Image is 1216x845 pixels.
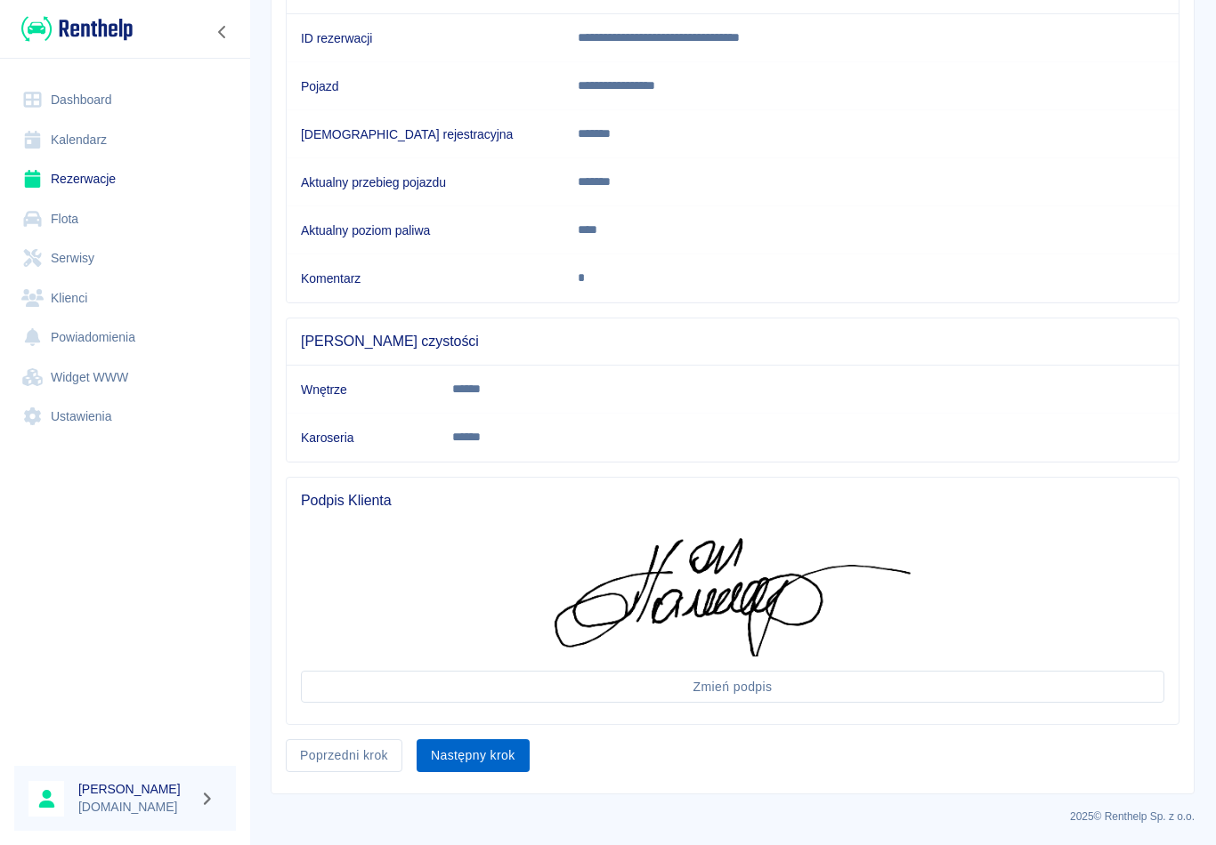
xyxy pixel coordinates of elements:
button: Następny krok [417,739,530,772]
button: Poprzedni krok [286,739,402,772]
p: [DOMAIN_NAME] [78,798,192,817]
h6: [DEMOGRAPHIC_DATA] rejestracyjna [301,125,549,143]
a: Renthelp logo [14,14,133,44]
p: 2025 © Renthelp Sp. z o.o. [271,809,1195,825]
img: Podpis [555,538,911,656]
span: [PERSON_NAME] czystości [301,333,1164,350]
a: Serwisy [14,238,236,278]
img: Renthelp logo [21,14,133,44]
a: Kalendarz [14,120,236,160]
button: Zmień podpis [301,671,1164,704]
h6: Karoseria [301,429,424,447]
h6: [PERSON_NAME] [78,780,192,798]
a: Flota [14,199,236,239]
h6: Aktualny przebieg pojazdu [301,173,549,191]
button: Zwiń nawigację [209,20,236,44]
a: Widget WWW [14,358,236,398]
h6: Wnętrze [301,381,424,398]
a: Dashboard [14,80,236,120]
h6: Pojazd [301,77,549,95]
h6: Aktualny poziom paliwa [301,221,549,239]
a: Powiadomienia [14,318,236,358]
a: Klienci [14,278,236,318]
span: Podpis Klienta [301,492,1164,510]
a: Ustawienia [14,397,236,437]
h6: ID rezerwacji [301,29,549,47]
a: Rezerwacje [14,159,236,199]
h6: Komentarz [301,270,549,287]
